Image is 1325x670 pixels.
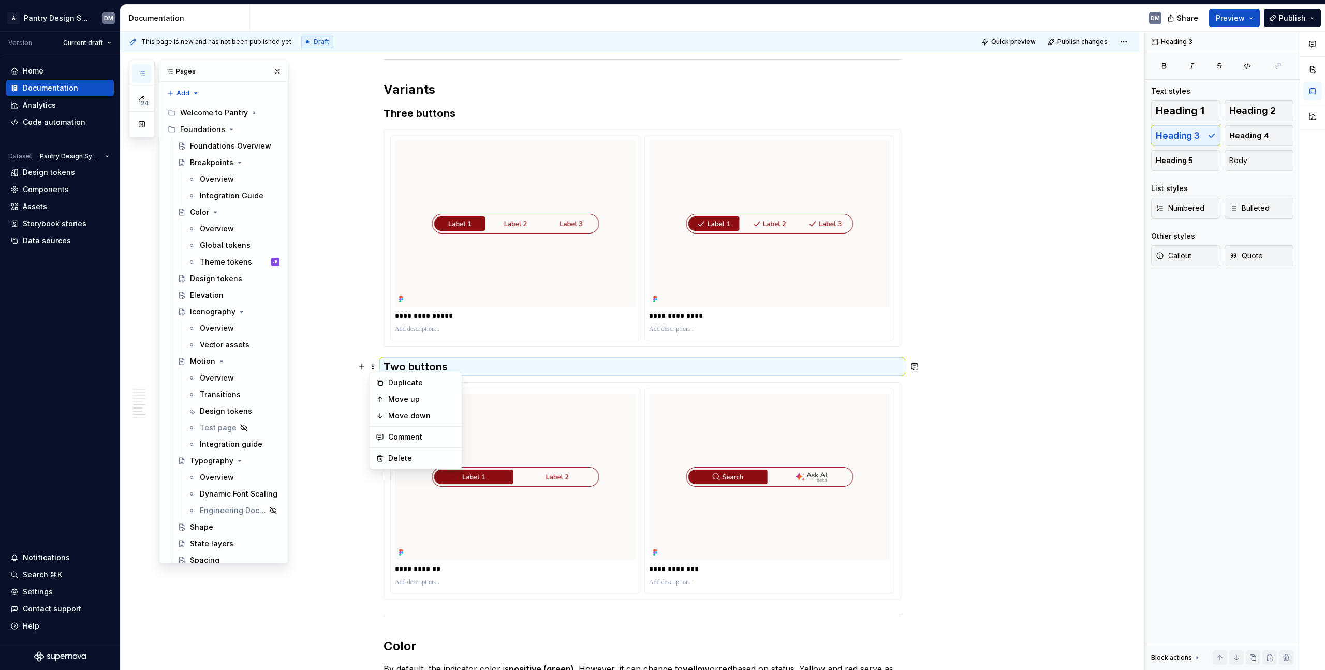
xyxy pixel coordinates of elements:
div: State layers [190,538,233,549]
div: Pages [159,61,288,82]
a: State layers [173,535,284,552]
div: Breakpoints [190,157,233,168]
span: Add [176,89,189,97]
a: Vector assets [183,337,284,353]
div: Transitions [200,389,241,400]
button: Callout [1151,245,1220,266]
button: Heading 2 [1225,100,1294,121]
div: Analytics [23,100,56,110]
span: Share [1177,13,1198,23]
div: Welcome to Pantry [180,108,248,118]
span: Publish [1279,13,1306,23]
div: Engineering Documentation [200,505,266,516]
span: Preview [1216,13,1245,23]
a: Theme tokensJB [183,254,284,270]
a: Breakpoints [173,154,284,171]
a: Components [6,181,114,198]
div: Block actions [1151,653,1192,662]
a: Overview [183,171,284,187]
div: A [7,12,20,24]
button: Quick preview [978,35,1040,49]
button: Publish changes [1044,35,1112,49]
a: Assets [6,198,114,215]
a: Iconography [173,303,284,320]
span: Heading 5 [1156,155,1193,166]
span: Bulleted [1229,203,1270,213]
div: Vector assets [200,340,249,350]
a: Documentation [6,80,114,96]
div: Foundations [164,121,284,138]
span: Draft [314,38,329,46]
div: JB [273,257,278,267]
a: Overview [183,370,284,386]
div: Color [190,207,209,217]
a: Spacing [173,552,284,569]
div: Search ⌘K [23,570,62,580]
div: Pantry Design System [24,13,90,23]
button: Help [6,618,114,634]
a: Integration guide [183,436,284,453]
button: Add [164,86,202,100]
a: Overview [183,221,284,237]
h2: Color [384,638,901,654]
div: Version [8,39,32,47]
div: Design tokens [23,167,75,178]
a: Data sources [6,232,114,249]
span: Callout [1156,251,1191,261]
div: Spacing [190,555,219,565]
span: Heading 1 [1156,106,1204,116]
button: Heading 4 [1225,125,1294,146]
div: Block actions [1151,650,1201,665]
div: Overview [200,323,234,333]
div: Overview [200,472,234,483]
a: Design tokens [173,270,284,287]
a: Code automation [6,114,114,130]
div: Integration Guide [200,191,263,201]
a: Integration Guide [183,187,284,204]
div: Code automation [23,117,85,127]
div: Typography [190,456,233,466]
div: Welcome to Pantry [164,105,284,121]
div: Home [23,66,43,76]
div: Move up [388,394,455,404]
div: Notifications [23,552,70,563]
div: Documentation [129,13,245,23]
svg: Supernova Logo [34,651,86,662]
div: Comment [388,432,455,442]
div: Design tokens [200,406,252,416]
div: Integration guide [200,439,262,449]
div: Contact support [23,604,81,614]
a: Storybook stories [6,215,114,232]
div: Documentation [23,83,78,93]
div: Text styles [1151,86,1190,96]
div: Overview [200,224,234,234]
div: Duplicate [388,377,455,388]
a: Elevation [173,287,284,303]
div: Overview [200,174,234,184]
div: Shape [190,522,213,532]
button: Quote [1225,245,1294,266]
h3: Three buttons [384,106,901,121]
a: Overview [183,469,284,486]
a: Dynamic Font Scaling [183,486,284,502]
div: Global tokens [200,240,251,251]
div: Overview [200,373,234,383]
div: Iconography [190,307,235,317]
button: Pantry Design System [35,149,114,164]
a: Analytics [6,97,114,113]
a: Overview [183,320,284,337]
span: Heading 2 [1229,106,1276,116]
div: Elevation [190,290,224,300]
a: Design tokens [6,164,114,181]
button: Numbered [1151,198,1220,219]
button: Body [1225,150,1294,171]
button: Bulleted [1225,198,1294,219]
div: Dynamic Font Scaling [200,489,277,499]
div: Dataset [8,152,32,161]
button: Search ⌘K [6,566,114,583]
a: Design tokens [183,403,284,419]
div: DM [1151,14,1160,22]
a: Home [6,63,114,79]
span: 24 [139,99,150,107]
